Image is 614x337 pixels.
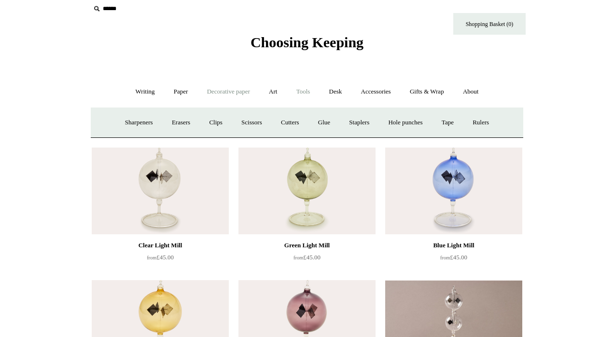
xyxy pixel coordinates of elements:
[293,254,321,261] span: £45.00
[238,240,376,279] a: Green Light Mill from£45.00
[251,34,363,50] span: Choosing Keeping
[92,148,229,234] img: Clear Light Mill
[401,79,453,105] a: Gifts & Wrap
[385,148,522,234] a: Blue Light Mill Blue Light Mill
[165,79,197,105] a: Paper
[379,110,431,135] a: Hole punches
[116,110,162,135] a: Sharpeners
[440,254,467,261] span: £45.00
[260,79,286,105] a: Art
[385,240,522,279] a: Blue Light Mill from£45.00
[251,42,363,49] a: Choosing Keeping
[440,255,450,260] span: from
[198,79,259,105] a: Decorative paper
[147,254,174,261] span: £45.00
[127,79,164,105] a: Writing
[241,240,373,251] div: Green Light Mill
[238,148,376,234] img: Green Light Mill
[340,110,378,135] a: Staplers
[464,110,498,135] a: Rulers
[385,148,522,234] img: Blue Light Mill
[163,110,199,135] a: Erasers
[388,240,520,251] div: Blue Light Mill
[92,148,229,234] a: Clear Light Mill Clear Light Mill
[200,110,231,135] a: Clips
[433,110,462,135] a: Tape
[238,148,376,234] a: Green Light Mill Green Light Mill
[352,79,400,105] a: Accessories
[233,110,271,135] a: Scissors
[453,13,526,35] a: Shopping Basket (0)
[94,240,226,251] div: Clear Light Mill
[454,79,488,105] a: About
[321,79,351,105] a: Desk
[288,79,319,105] a: Tools
[293,255,303,260] span: from
[272,110,308,135] a: Cutters
[309,110,339,135] a: Glue
[147,255,156,260] span: from
[92,240,229,279] a: Clear Light Mill from£45.00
